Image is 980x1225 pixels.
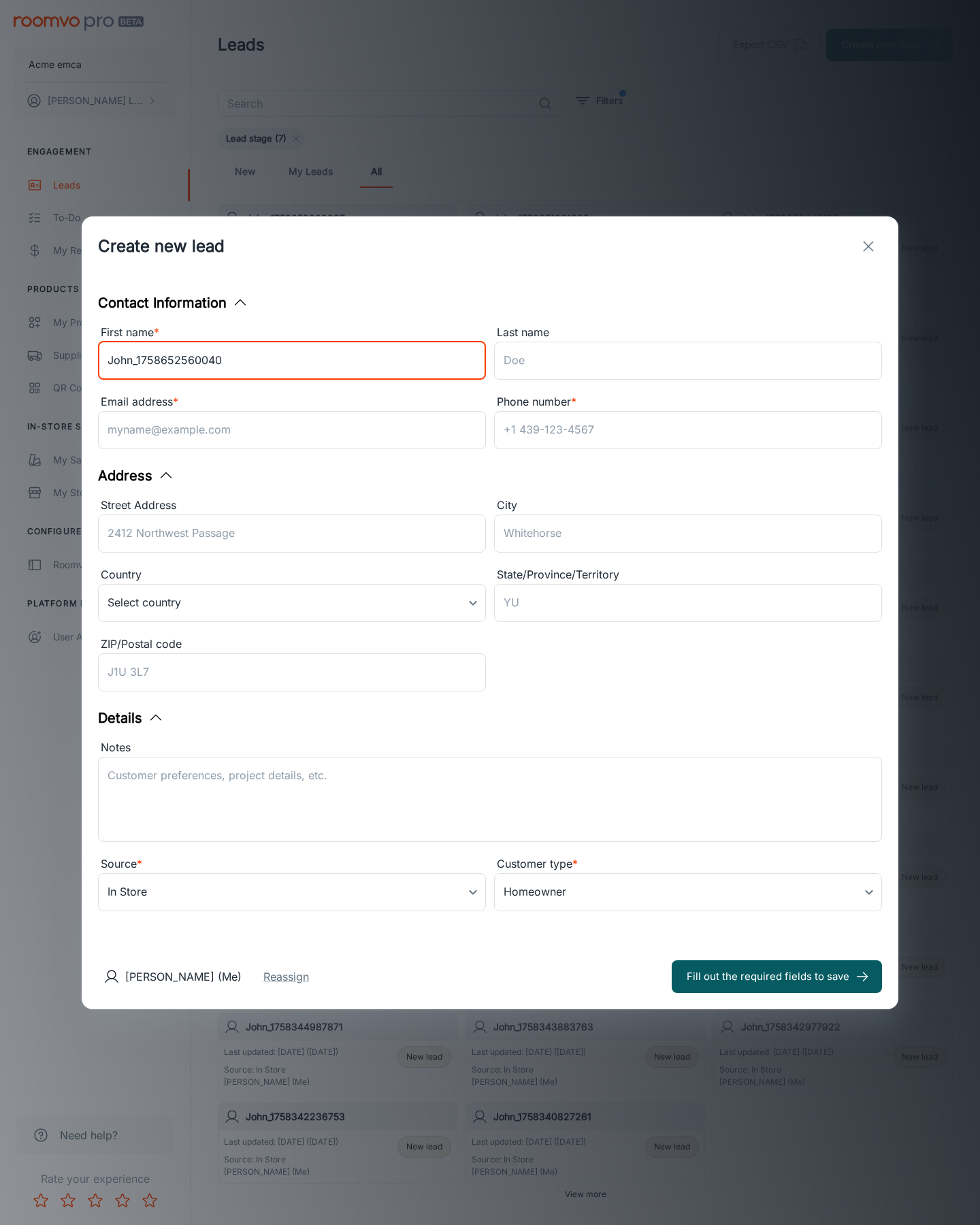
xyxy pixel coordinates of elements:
div: Country [98,566,486,584]
input: 2412 Northwest Passage [98,514,486,553]
button: exit [855,233,882,260]
div: Homeowner [494,873,882,911]
input: Whitehorse [494,514,882,553]
button: Reassign [263,968,309,985]
input: +1 439-123-4567 [494,411,882,449]
div: Phone number [494,393,882,411]
div: Select country [98,584,486,622]
div: In Store [98,873,486,911]
div: ZIP/Postal code [98,636,486,653]
div: State/Province/Territory [494,566,882,584]
h1: Create new lead [98,234,225,259]
div: Last name [494,324,882,342]
div: Street Address [98,497,486,514]
input: YU [494,584,882,622]
button: Address [98,465,174,486]
button: Contact Information [98,293,248,313]
div: Email address [98,393,486,411]
p: [PERSON_NAME] (Me) [125,968,242,985]
div: First name [98,324,486,342]
input: Doe [494,342,882,380]
div: Customer type [494,855,882,873]
div: Source [98,855,486,873]
button: Details [98,708,164,728]
input: myname@example.com [98,411,486,449]
input: J1U 3L7 [98,653,486,691]
div: City [494,497,882,514]
button: Fill out the required fields to save [672,960,882,993]
input: John [98,342,486,380]
div: Notes [98,739,882,757]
